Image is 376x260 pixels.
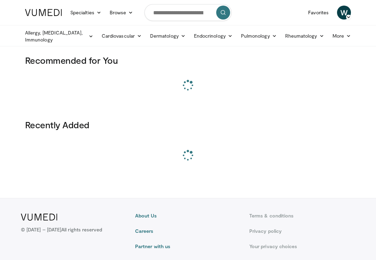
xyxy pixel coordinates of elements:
span: All rights reserved [61,227,102,232]
a: Browse [105,6,138,20]
h3: Recommended for You [25,55,351,66]
a: Allergy, [MEDICAL_DATA], Immunology [21,29,97,43]
a: Endocrinology [190,29,237,43]
img: VuMedi Logo [25,9,62,16]
a: Terms & conditions [249,212,355,219]
p: © [DATE] – [DATE] [21,226,102,233]
a: Favorites [304,6,333,20]
a: Careers [135,228,241,235]
a: Dermatology [146,29,190,43]
a: Partner with us [135,243,241,250]
a: Specialties [66,6,105,20]
input: Search topics, interventions [144,4,232,21]
img: VuMedi Logo [21,214,57,221]
a: Your privacy choices [249,243,355,250]
a: Cardiovascular [97,29,146,43]
a: Pulmonology [237,29,281,43]
a: Privacy policy [249,228,355,235]
a: More [328,29,355,43]
a: W [337,6,351,20]
a: About Us [135,212,241,219]
h3: Recently Added [25,119,351,130]
a: Rheumatology [281,29,328,43]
